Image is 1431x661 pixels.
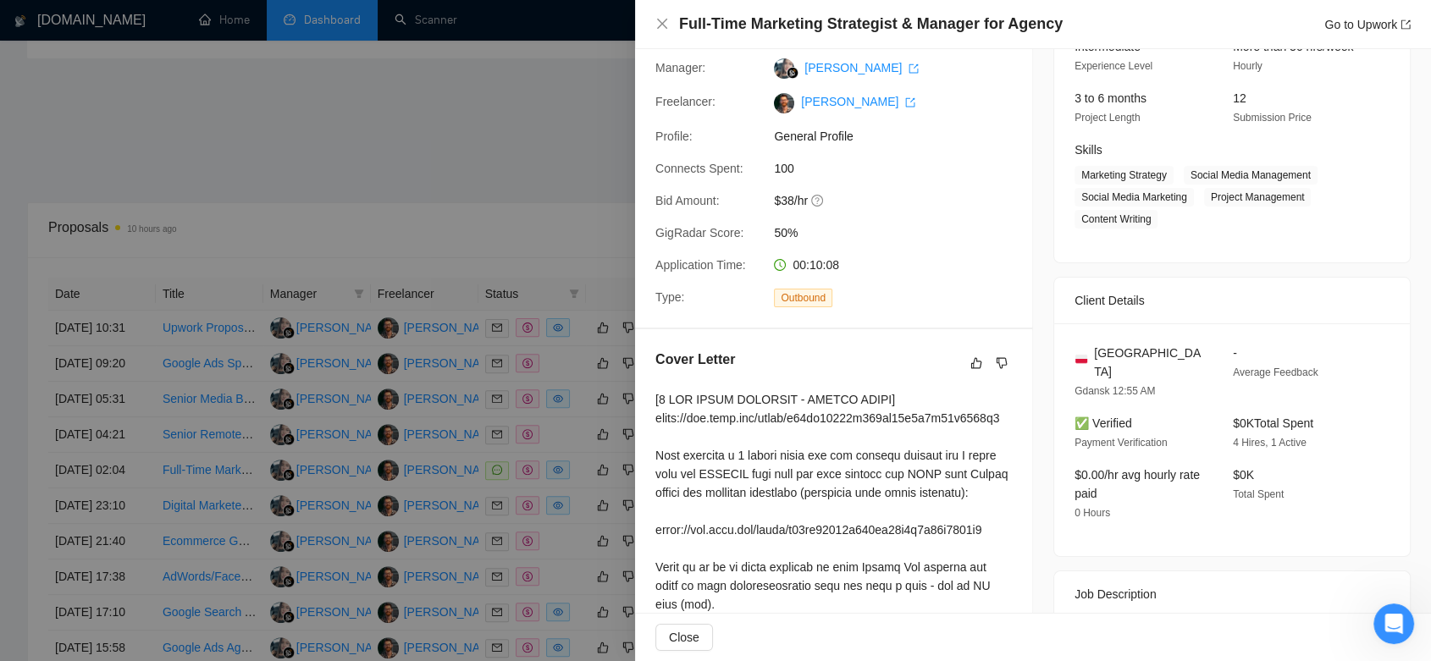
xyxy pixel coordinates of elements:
[1233,416,1313,430] span: $0K Total Spent
[774,191,1028,210] span: $38/hr
[1233,366,1318,378] span: Average Feedback
[1075,112,1140,124] span: Project Length
[655,61,705,74] span: Manager:
[1233,91,1246,105] span: 12
[655,129,693,143] span: Profile:
[804,61,919,74] a: [PERSON_NAME] export
[655,258,746,272] span: Application Time:
[1075,437,1167,449] span: Payment Verification
[1075,91,1146,105] span: 3 to 6 months
[1233,112,1312,124] span: Submission Price
[905,97,915,107] span: export
[1075,60,1152,72] span: Experience Level
[996,356,1008,370] span: dislike
[970,356,982,370] span: like
[655,226,743,240] span: GigRadar Score:
[655,95,715,108] span: Freelancer:
[774,259,786,271] span: clock-circle
[655,350,735,370] h5: Cover Letter
[1075,143,1102,157] span: Skills
[992,353,1012,373] button: dislike
[1075,210,1158,229] span: Content Writing
[1075,166,1174,185] span: Marketing Strategy
[1401,19,1411,30] span: export
[966,353,986,373] button: like
[1075,468,1200,500] span: $0.00/hr avg hourly rate paid
[1233,60,1262,72] span: Hourly
[669,628,699,647] span: Close
[1233,468,1254,482] span: $0K
[1233,488,1284,500] span: Total Spent
[774,93,794,113] img: c1OmowaC8ZqgaSPVPZ2o24hwcym8eFkHLIdQ2IVlLy6fLaYhfidlaHWnaD47azS6Vs
[1075,353,1087,365] img: 🇵🇱
[1075,385,1155,397] span: Gdansk 12:55 AM
[787,67,798,79] img: gigradar-bm.png
[655,194,720,207] span: Bid Amount:
[1324,18,1411,31] a: Go to Upworkexport
[1094,344,1206,381] span: [GEOGRAPHIC_DATA]
[655,162,743,175] span: Connects Spent:
[793,258,839,272] span: 00:10:08
[1075,278,1390,323] div: Client Details
[774,159,1028,178] span: 100
[774,223,1028,242] span: 50%
[1075,416,1132,430] span: ✅ Verified
[1204,188,1312,207] span: Project Management
[774,127,1028,146] span: General Profile
[909,63,919,74] span: export
[655,290,684,304] span: Type:
[1233,437,1307,449] span: 4 Hires, 1 Active
[1075,507,1110,519] span: 0 Hours
[1075,571,1390,617] div: Job Description
[1184,166,1318,185] span: Social Media Management
[801,95,915,108] a: [PERSON_NAME] export
[1373,603,1414,644] iframe: Intercom live chat
[655,17,669,31] button: Close
[1075,188,1194,207] span: Social Media Marketing
[1233,346,1237,360] span: -
[679,14,1063,35] h4: Full-Time Marketing Strategist & Manager for Agency
[774,289,832,307] span: Outbound
[655,17,669,30] span: close
[655,624,713,651] button: Close
[811,194,825,207] span: question-circle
